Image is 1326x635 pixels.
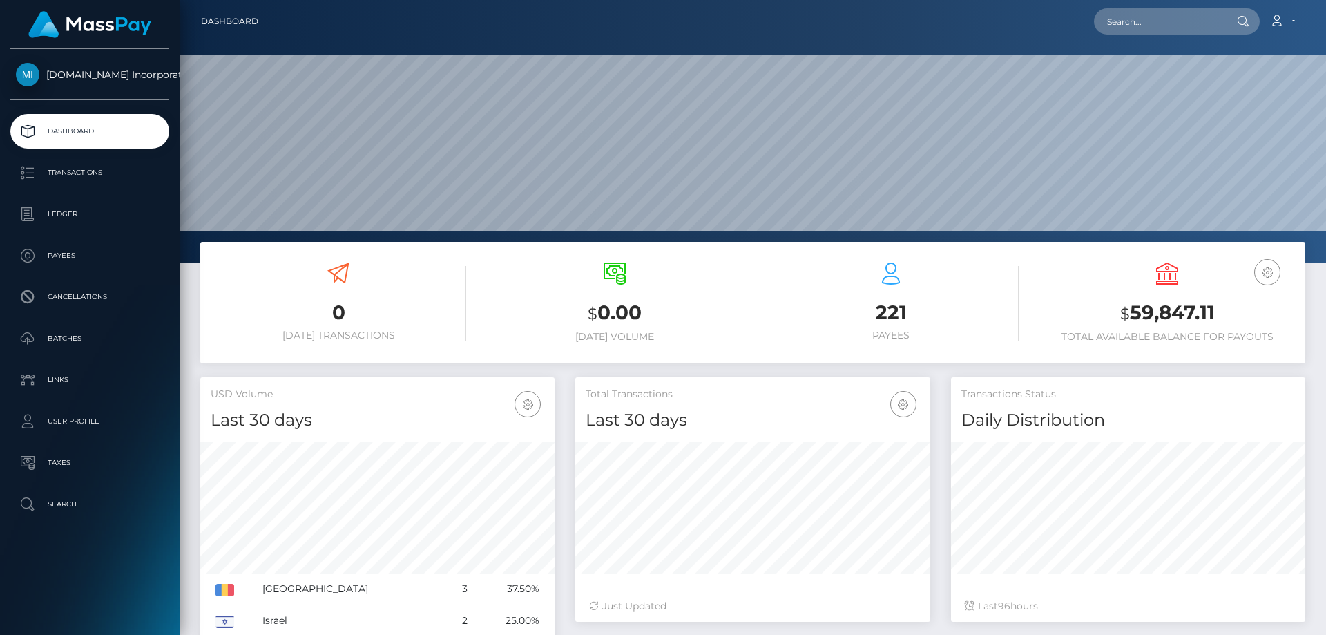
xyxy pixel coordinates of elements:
[16,453,164,473] p: Taxes
[588,304,597,323] small: $
[28,11,151,38] img: MassPay Logo
[16,204,164,225] p: Ledger
[10,363,169,397] a: Links
[961,388,1295,401] h5: Transactions Status
[1039,299,1295,328] h3: 59,847.11
[10,238,169,273] a: Payees
[211,330,466,341] h6: [DATE] Transactions
[16,328,164,349] p: Batches
[16,245,164,266] p: Payees
[965,599,1291,614] div: Last hours
[10,321,169,356] a: Batches
[16,63,39,86] img: Medley.com Incorporated
[961,408,1295,433] h4: Daily Distribution
[472,574,544,605] td: 37.50%
[201,7,258,36] a: Dashboard
[487,331,742,343] h6: [DATE] Volume
[211,388,544,401] h5: USD Volume
[16,370,164,390] p: Links
[1094,8,1224,35] input: Search...
[211,299,466,326] h3: 0
[10,197,169,231] a: Ledger
[448,574,472,605] td: 3
[763,330,1019,341] h6: Payees
[1039,331,1295,343] h6: Total Available Balance for Payouts
[10,68,169,81] span: [DOMAIN_NAME] Incorporated
[10,487,169,522] a: Search
[258,574,448,605] td: [GEOGRAPHIC_DATA]
[763,299,1019,326] h3: 221
[16,121,164,142] p: Dashboard
[16,411,164,432] p: User Profile
[589,599,916,614] div: Just Updated
[998,600,1010,612] span: 96
[487,299,742,328] h3: 0.00
[10,404,169,439] a: User Profile
[16,162,164,183] p: Transactions
[16,287,164,307] p: Cancellations
[586,408,919,433] h4: Last 30 days
[10,280,169,314] a: Cancellations
[10,446,169,480] a: Taxes
[215,616,234,628] img: IL.png
[16,494,164,515] p: Search
[215,584,234,596] img: RO.png
[10,114,169,149] a: Dashboard
[1120,304,1130,323] small: $
[586,388,919,401] h5: Total Transactions
[10,155,169,190] a: Transactions
[211,408,544,433] h4: Last 30 days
